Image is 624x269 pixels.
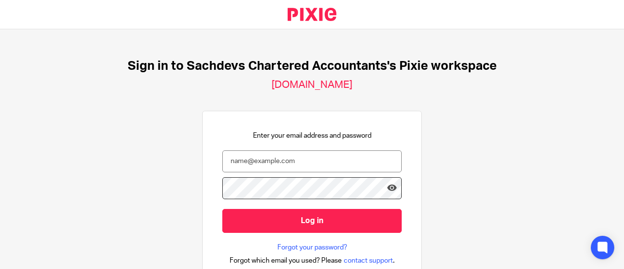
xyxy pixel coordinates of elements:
h2: [DOMAIN_NAME] [272,79,352,91]
h1: Sign in to Sachdevs Chartered Accountants's Pixie workspace [128,59,497,74]
input: Log in [222,209,402,233]
input: name@example.com [222,150,402,172]
span: contact support [344,256,393,266]
div: . [230,255,395,266]
span: Forgot which email you used? Please [230,256,342,266]
a: Forgot your password? [277,243,347,252]
p: Enter your email address and password [253,131,371,141]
